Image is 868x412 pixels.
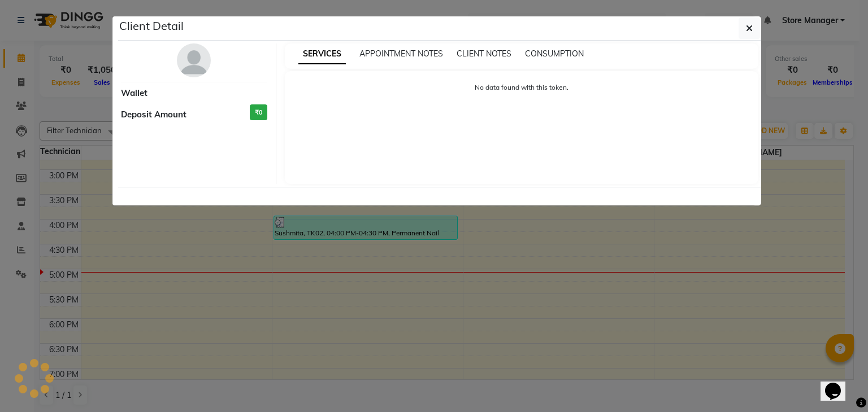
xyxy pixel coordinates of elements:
[119,17,184,34] h5: Client Detail
[121,108,186,121] span: Deposit Amount
[359,49,443,59] span: APPOINTMENT NOTES
[298,44,346,64] span: SERVICES
[121,87,147,100] span: Wallet
[821,367,857,401] iframe: chat widget
[296,82,748,93] p: No data found with this token.
[457,49,511,59] span: CLIENT NOTES
[177,43,211,77] img: avatar
[250,104,267,121] h3: ₹0
[525,49,584,59] span: CONSUMPTION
